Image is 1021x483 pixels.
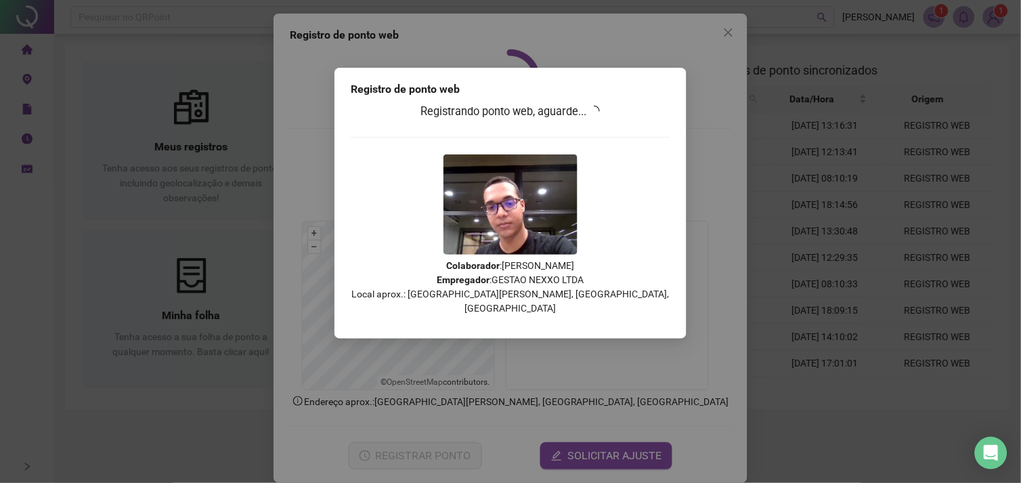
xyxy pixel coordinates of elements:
[351,103,670,121] h3: Registrando ponto web, aguarde...
[589,106,600,117] span: loading
[447,260,500,271] strong: Colaborador
[351,81,670,98] div: Registro de ponto web
[351,259,670,316] p: : [PERSON_NAME] : GESTAO NEXXO LTDA Local aprox.: [GEOGRAPHIC_DATA][PERSON_NAME], [GEOGRAPHIC_DAT...
[975,437,1007,469] div: Open Intercom Messenger
[437,274,490,285] strong: Empregador
[443,154,578,255] img: 9k=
